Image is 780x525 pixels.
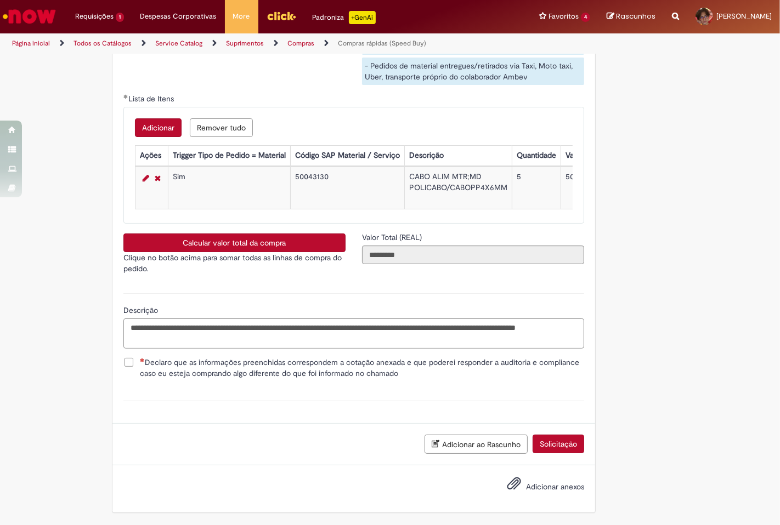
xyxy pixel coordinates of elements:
th: Quantidade [512,146,561,166]
img: ServiceNow [1,5,58,27]
th: Trigger Tipo de Pedido = Material [168,146,290,166]
span: Adicionar anexos [526,482,584,492]
span: Favoritos [549,11,579,22]
a: Todos os Catálogos [74,39,132,48]
td: Sim [168,167,290,209]
span: Lista de Itens [128,94,176,104]
button: Calcular valor total da compra [123,233,346,252]
span: [PERSON_NAME] [716,12,772,21]
button: Adicionar anexos [504,473,524,499]
td: 50,45 [561,167,616,209]
span: 4 [581,13,590,22]
div: - Pedidos de material entregues/retirados via Taxi, Moto taxi, Uber, transporte próprio do colabo... [362,58,584,85]
a: Rascunhos [607,12,655,22]
span: Declaro que as informações preenchidas correspondem a cotação anexada e que poderei responder a a... [140,357,584,379]
td: 50043130 [290,167,404,209]
p: Clique no botão acima para somar todas as linhas de compra do pedido. [123,252,346,274]
th: Valor Unitário [561,146,616,166]
a: Compras rápidas (Speed Buy) [338,39,426,48]
div: Padroniza [313,11,376,24]
a: Compras [287,39,314,48]
input: Valor Total (REAL) [362,246,584,264]
span: Somente leitura - Valor Total (REAL) [362,232,424,242]
a: Remover linha 1 [152,172,163,185]
a: Suprimentos [226,39,264,48]
ul: Trilhas de página [8,33,512,54]
label: Somente leitura - Valor Total (REAL) [362,232,424,243]
a: Service Catalog [155,39,202,48]
button: Remove all rows for Lista de Itens [190,118,253,137]
a: Página inicial [12,39,50,48]
span: More [233,11,250,22]
td: 5 [512,167,561,209]
button: Adicionar ao Rascunho [425,435,528,454]
span: Requisições [75,11,114,22]
button: Add a row for Lista de Itens [135,118,182,137]
a: Editar Linha 1 [140,172,152,185]
p: +GenAi [349,11,376,24]
span: Necessários [140,358,145,362]
span: Descrição [123,305,160,315]
span: Obrigatório Preenchido [123,94,128,99]
textarea: Descrição [123,318,584,348]
span: Rascunhos [616,11,655,21]
span: 1 [116,13,124,22]
td: CABO ALIM MTR;MD POLICABO/CABOPP4X6MM [404,167,512,209]
img: click_logo_yellow_360x200.png [267,8,296,24]
span: Despesas Corporativas [140,11,217,22]
button: Solicitação [533,435,584,453]
th: Código SAP Material / Serviço [290,146,404,166]
th: Ações [135,146,168,166]
th: Descrição [404,146,512,166]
